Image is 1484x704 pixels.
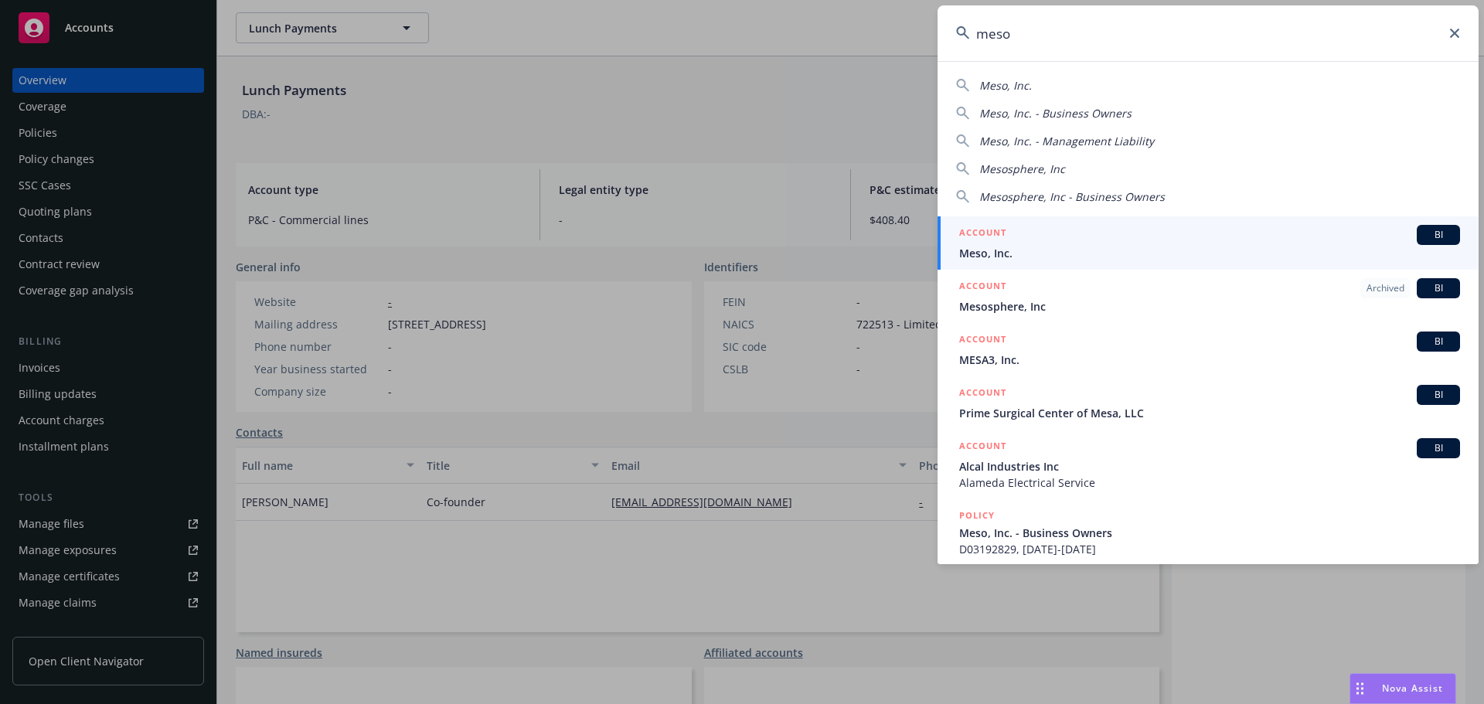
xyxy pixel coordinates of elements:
span: Meso, Inc. [959,245,1460,261]
span: Meso, Inc. [979,78,1032,93]
h5: ACCOUNT [959,278,1006,297]
h5: ACCOUNT [959,332,1006,350]
span: Nova Assist [1382,682,1443,695]
span: Meso, Inc. - Management Liability [979,134,1154,148]
span: Alameda Electrical Service [959,474,1460,491]
a: ACCOUNTBIAlcal Industries IncAlameda Electrical Service [938,430,1479,499]
a: ACCOUNTBIMESA3, Inc. [938,323,1479,376]
span: BI [1423,228,1454,242]
span: Prime Surgical Center of Mesa, LLC [959,405,1460,421]
button: Nova Assist [1350,673,1456,704]
h5: POLICY [959,508,995,523]
a: ACCOUNTBIMeso, Inc. [938,216,1479,270]
div: Drag to move [1350,674,1370,703]
a: ACCOUNTArchivedBIMesosphere, Inc [938,270,1479,323]
span: BI [1423,441,1454,455]
span: Mesosphere, Inc [959,298,1460,315]
a: POLICYMeso, Inc. - Business OwnersD03192829, [DATE]-[DATE] [938,499,1479,566]
span: Alcal Industries Inc [959,458,1460,474]
h5: ACCOUNT [959,225,1006,243]
span: Archived [1367,281,1404,295]
span: BI [1423,388,1454,402]
span: BI [1423,281,1454,295]
input: Search... [938,5,1479,61]
span: D03192829, [DATE]-[DATE] [959,541,1460,557]
span: Meso, Inc. - Business Owners [979,106,1132,121]
span: Meso, Inc. - Business Owners [959,525,1460,541]
span: MESA3, Inc. [959,352,1460,368]
a: ACCOUNTBIPrime Surgical Center of Mesa, LLC [938,376,1479,430]
span: Mesosphere, Inc - Business Owners [979,189,1165,204]
h5: ACCOUNT [959,385,1006,403]
span: BI [1423,335,1454,349]
h5: ACCOUNT [959,438,1006,457]
span: Mesosphere, Inc [979,162,1065,176]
